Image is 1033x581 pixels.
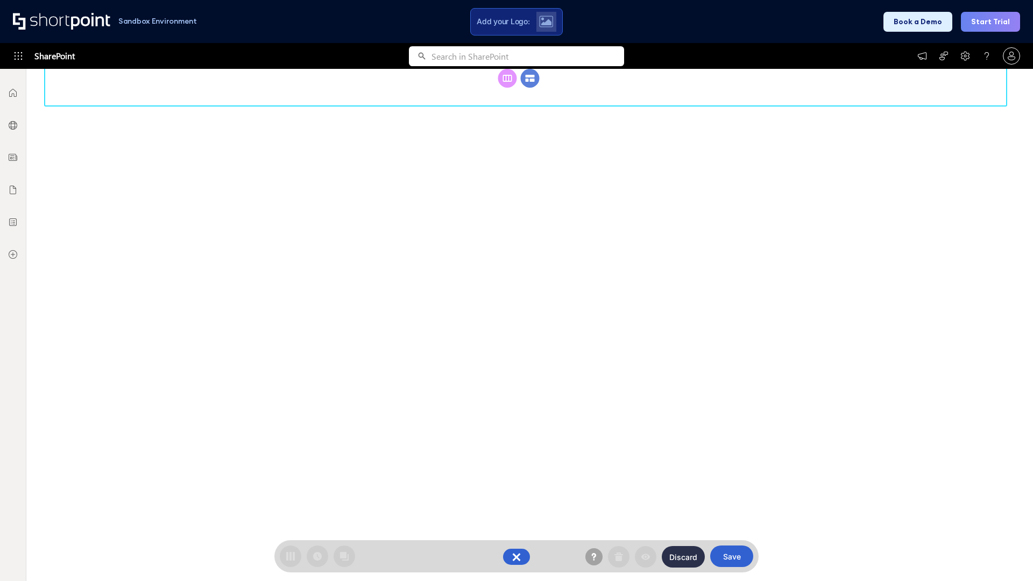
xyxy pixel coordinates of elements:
iframe: Chat Widget [979,529,1033,581]
button: Book a Demo [883,12,952,32]
input: Search in SharePoint [431,46,624,66]
img: Upload logo [539,16,553,27]
button: Discard [662,546,705,568]
button: Save [710,545,753,567]
span: Add your Logo: [477,17,529,26]
h1: Sandbox Environment [118,18,197,24]
span: SharePoint [34,43,75,69]
button: Start Trial [961,12,1020,32]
